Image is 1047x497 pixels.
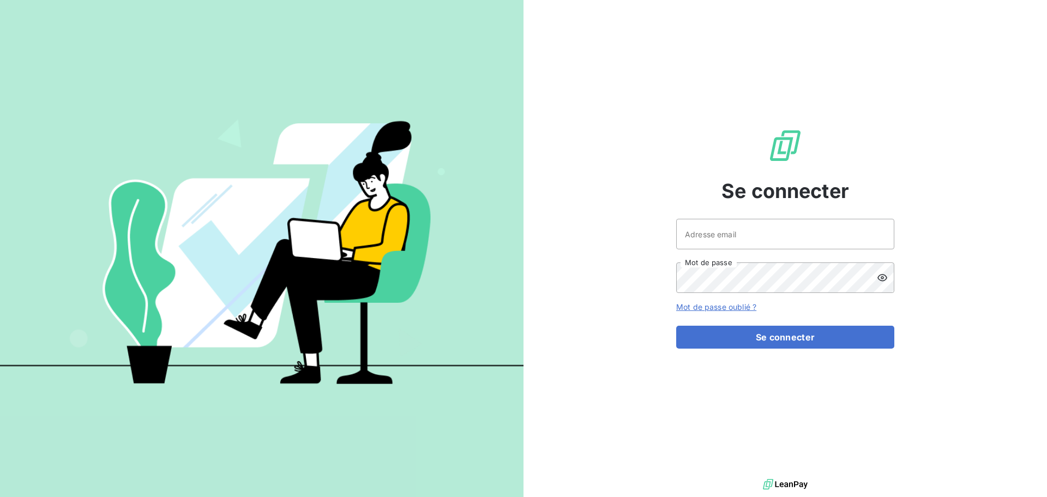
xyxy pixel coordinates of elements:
span: Se connecter [721,176,849,206]
img: logo [763,476,808,493]
button: Se connecter [676,326,894,349]
a: Mot de passe oublié ? [676,302,756,312]
img: Logo LeanPay [768,128,803,163]
input: placeholder [676,219,894,249]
